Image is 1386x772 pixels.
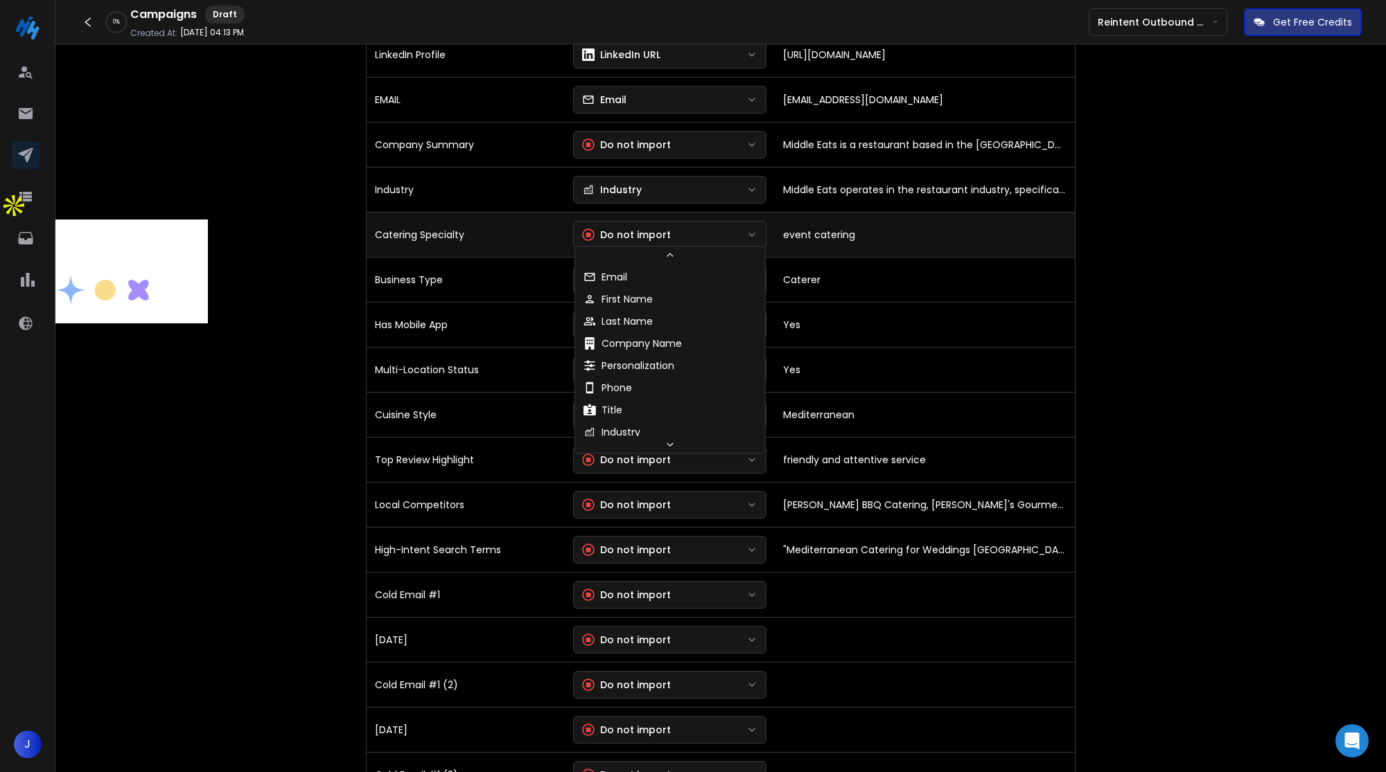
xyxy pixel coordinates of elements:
[584,425,640,439] div: Industry
[367,572,565,617] td: Cold Email #1
[582,228,671,242] div: Do not import
[584,292,653,306] div: First Name
[775,527,1075,572] td: "Mediterranean Catering for Weddings [GEOGRAPHIC_DATA]","Corporate Mediterranean Catering Detroit...
[582,138,671,152] div: Do not import
[367,32,565,77] td: LinkedIn Profile
[130,6,197,23] h1: Campaigns
[367,437,565,482] td: Top Review Highlight
[582,183,642,197] div: Industry
[582,633,671,647] div: Do not import
[582,723,671,737] div: Do not import
[367,617,565,662] td: [DATE]
[584,381,632,395] div: Phone
[775,392,1075,437] td: Mediterranean
[775,32,1075,77] td: [URL][DOMAIN_NAME]
[367,212,565,257] td: Catering Specialty
[367,257,565,302] td: Business Type
[180,27,244,38] p: [DATE] 04:13 PM
[775,257,1075,302] td: Caterer
[582,498,671,512] div: Do not import
[113,18,120,26] p: 0 %
[367,482,565,527] td: Local Competitors
[584,359,674,372] div: Personalization
[582,453,671,467] div: Do not import
[367,77,565,122] td: EMAIL
[367,527,565,572] td: High-Intent Search Terms
[584,314,653,328] div: Last Name
[775,212,1075,257] td: event catering
[1335,724,1369,757] div: Open Intercom Messenger
[582,678,671,692] div: Do not import
[367,347,565,392] td: Multi-Location Status
[584,403,622,417] div: Title
[367,662,565,707] td: Cold Email #1 (2)
[582,48,660,62] div: LinkedIn URL
[205,6,245,24] div: Draft
[367,122,565,167] td: Company Summary
[582,588,671,602] div: Do not import
[1098,15,1213,29] p: Reintent Outbound Engine — Powered by Hire Highs
[584,336,682,350] div: Company Name
[775,347,1075,392] td: Yes
[582,93,626,107] div: Email
[775,482,1075,527] td: [PERSON_NAME] BBQ Catering, [PERSON_NAME]'s Gourmet Catering & Events, Valentine Catering Company...
[14,14,42,42] img: logo
[775,122,1075,167] td: Middle Eats is a restaurant based in the [GEOGRAPHIC_DATA] Area, offering a vibrant Mediterran...
[775,437,1075,482] td: friendly and attentive service
[367,707,565,752] td: [DATE]
[584,270,627,284] div: Email
[367,392,565,437] td: Cuisine Style
[1273,15,1352,29] p: Get Free Credits
[582,543,671,557] div: Do not import
[14,730,42,758] span: J
[775,167,1075,212] td: Middle Eats operates in the restaurant industry, specifically within the segment of [GEOGRAPHIC_D...
[130,28,177,39] p: Created At:
[367,302,565,347] td: Has Mobile App
[775,302,1075,347] td: Yes
[775,77,1075,122] td: [EMAIL_ADDRESS][DOMAIN_NAME]
[367,167,565,212] td: Industry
